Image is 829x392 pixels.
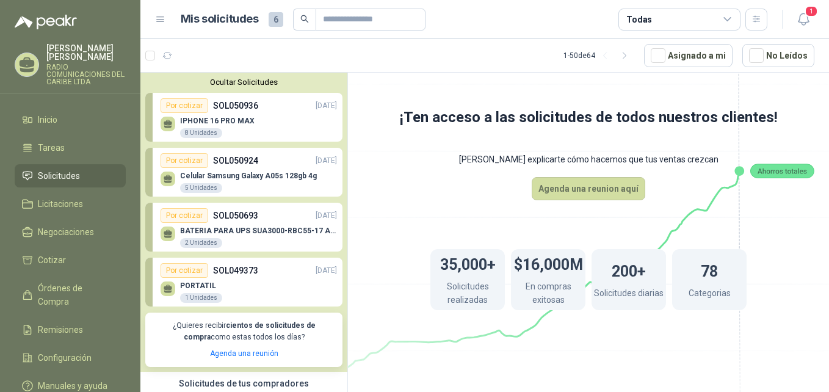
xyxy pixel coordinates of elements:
[38,351,92,365] span: Configuración
[38,323,83,336] span: Remisiones
[626,13,652,26] div: Todas
[153,320,335,343] p: ¿Quieres recibir como estas todos los días?
[15,164,126,187] a: Solicitudes
[15,346,126,369] a: Configuración
[316,100,337,112] p: [DATE]
[180,172,317,180] p: Celular Samsung Galaxy A05s 128gb 4g
[316,155,337,167] p: [DATE]
[269,12,283,27] span: 6
[563,46,634,65] div: 1 - 50 de 64
[180,293,222,303] div: 1 Unidades
[511,280,585,310] p: En compras exitosas
[145,78,342,87] button: Ocultar Solicitudes
[644,44,733,67] button: Asignado a mi
[15,136,126,159] a: Tareas
[213,154,258,167] p: SOL050924
[38,141,65,154] span: Tareas
[15,277,126,313] a: Órdenes de Compra
[161,153,208,168] div: Por cotizar
[742,44,814,67] button: No Leídos
[140,73,347,372] div: Ocultar SolicitudesPor cotizarSOL050936[DATE] IPHONE 16 PRO MAX8 UnidadesPor cotizarSOL050924[DAT...
[514,250,583,277] h1: $16,000M
[38,225,94,239] span: Negociaciones
[180,183,222,193] div: 5 Unidades
[181,10,259,28] h1: Mis solicitudes
[180,227,337,235] p: BATERIA PARA UPS SUA3000-RBC55-17 AH Y 12V
[532,177,645,200] button: Agenda una reunion aquí
[612,256,646,283] h1: 200+
[15,249,126,272] a: Cotizar
[161,98,208,113] div: Por cotizar
[38,253,66,267] span: Cotizar
[15,15,77,29] img: Logo peakr
[15,192,126,216] a: Licitaciones
[184,321,316,341] b: cientos de solicitudes de compra
[145,258,342,307] a: Por cotizarSOL049373[DATE] PORTATIL1 Unidades
[792,9,814,31] button: 1
[213,99,258,112] p: SOL050936
[161,208,208,223] div: Por cotizar
[594,286,664,303] p: Solicitudes diarias
[15,108,126,131] a: Inicio
[15,220,126,244] a: Negociaciones
[213,264,258,277] p: SOL049373
[180,117,255,125] p: IPHONE 16 PRO MAX
[210,349,278,358] a: Agenda una reunión
[180,128,222,138] div: 8 Unidades
[145,148,342,197] a: Por cotizarSOL050924[DATE] Celular Samsung Galaxy A05s 128gb 4g5 Unidades
[180,238,222,248] div: 2 Unidades
[46,44,126,61] p: [PERSON_NAME] [PERSON_NAME]
[46,64,126,85] p: RADIO COMUNICACIONES DEL CARIBE LTDA
[701,256,718,283] h1: 78
[161,263,208,278] div: Por cotizar
[145,203,342,252] a: Por cotizarSOL050693[DATE] BATERIA PARA UPS SUA3000-RBC55-17 AH Y 12V2 Unidades
[180,281,222,290] p: PORTATIL
[213,209,258,222] p: SOL050693
[689,286,731,303] p: Categorias
[38,113,57,126] span: Inicio
[38,281,114,308] span: Órdenes de Compra
[145,93,342,142] a: Por cotizarSOL050936[DATE] IPHONE 16 PRO MAX8 Unidades
[430,280,505,310] p: Solicitudes realizadas
[316,265,337,277] p: [DATE]
[440,250,496,277] h1: 35,000+
[15,318,126,341] a: Remisiones
[300,15,309,23] span: search
[316,210,337,222] p: [DATE]
[805,5,818,17] span: 1
[38,169,80,183] span: Solicitudes
[38,197,83,211] span: Licitaciones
